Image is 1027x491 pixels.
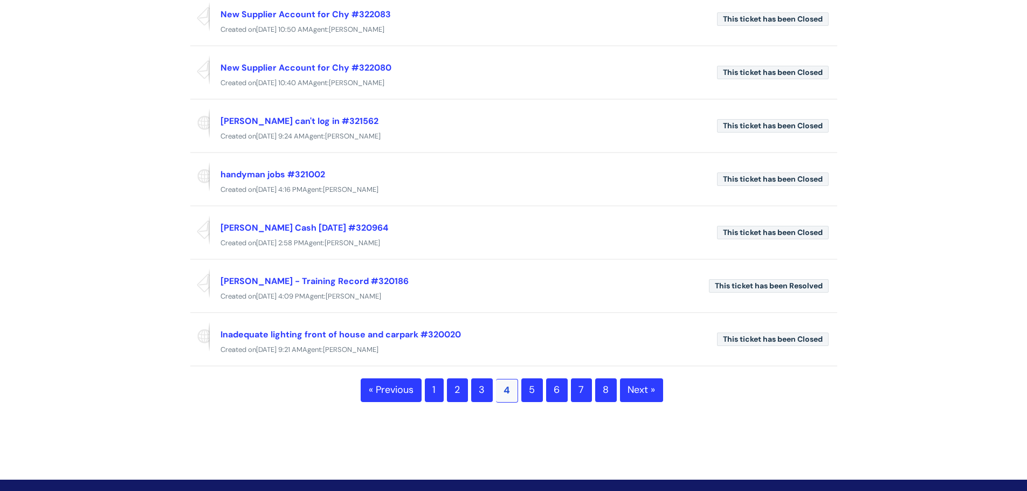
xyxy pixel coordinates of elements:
[595,378,617,402] a: 8
[220,329,461,340] a: Inadequate lighting front of house and carpark #320020
[323,345,378,354] span: [PERSON_NAME]
[190,130,837,143] div: Created on Agent:
[256,292,305,301] span: [DATE] 4:09 PM
[190,55,210,85] span: Reported via email
[326,292,381,301] span: [PERSON_NAME]
[190,77,837,90] div: Created on Agent:
[256,78,308,87] span: [DATE] 10:40 AM
[717,66,829,79] span: This ticket has been Closed
[220,222,388,233] a: [PERSON_NAME] Cash [DATE] #320964
[361,378,422,402] a: « Previous
[496,379,518,403] span: 4
[329,25,384,34] span: [PERSON_NAME]
[717,226,829,239] span: This ticket has been Closed
[220,62,391,73] a: New Supplier Account for Chy #322080
[256,238,304,247] span: [DATE] 2:58 PM
[190,108,210,139] span: Reported via portal
[717,119,829,133] span: This ticket has been Closed
[521,378,543,402] a: 5
[571,378,592,402] a: 7
[717,333,829,346] span: This ticket has been Closed
[190,268,210,299] span: Reported via email
[709,279,829,293] span: This ticket has been Resolved
[325,238,380,247] span: [PERSON_NAME]
[325,132,381,141] span: [PERSON_NAME]
[471,378,493,402] a: 3
[190,290,837,303] div: Created on Agent:
[190,162,210,192] span: Reported via portal
[190,183,837,197] div: Created on Agent:
[425,378,444,402] a: 1
[256,345,302,354] span: [DATE] 9:21 AM
[256,185,302,194] span: [DATE] 4:16 PM
[190,23,837,37] div: Created on Agent:
[717,12,829,26] span: This ticket has been Closed
[190,237,837,250] div: Created on Agent:
[717,172,829,186] span: This ticket has been Closed
[256,132,305,141] span: [DATE] 9:24 AM
[447,378,468,402] a: 2
[329,78,384,87] span: [PERSON_NAME]
[190,2,210,32] span: Reported via email
[190,322,210,352] span: Reported via portal
[323,185,378,194] span: [PERSON_NAME]
[220,9,391,20] a: New Supplier Account for Chy #322083
[546,378,568,402] a: 6
[620,378,663,402] a: Next »
[256,25,308,34] span: [DATE] 10:50 AM
[220,275,409,287] a: [PERSON_NAME] - Training Record #320186
[190,343,837,357] div: Created on Agent:
[220,169,325,180] a: handyman jobs #321002
[190,215,210,245] span: Reported via email
[220,115,378,127] a: [PERSON_NAME] can't log in #321562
